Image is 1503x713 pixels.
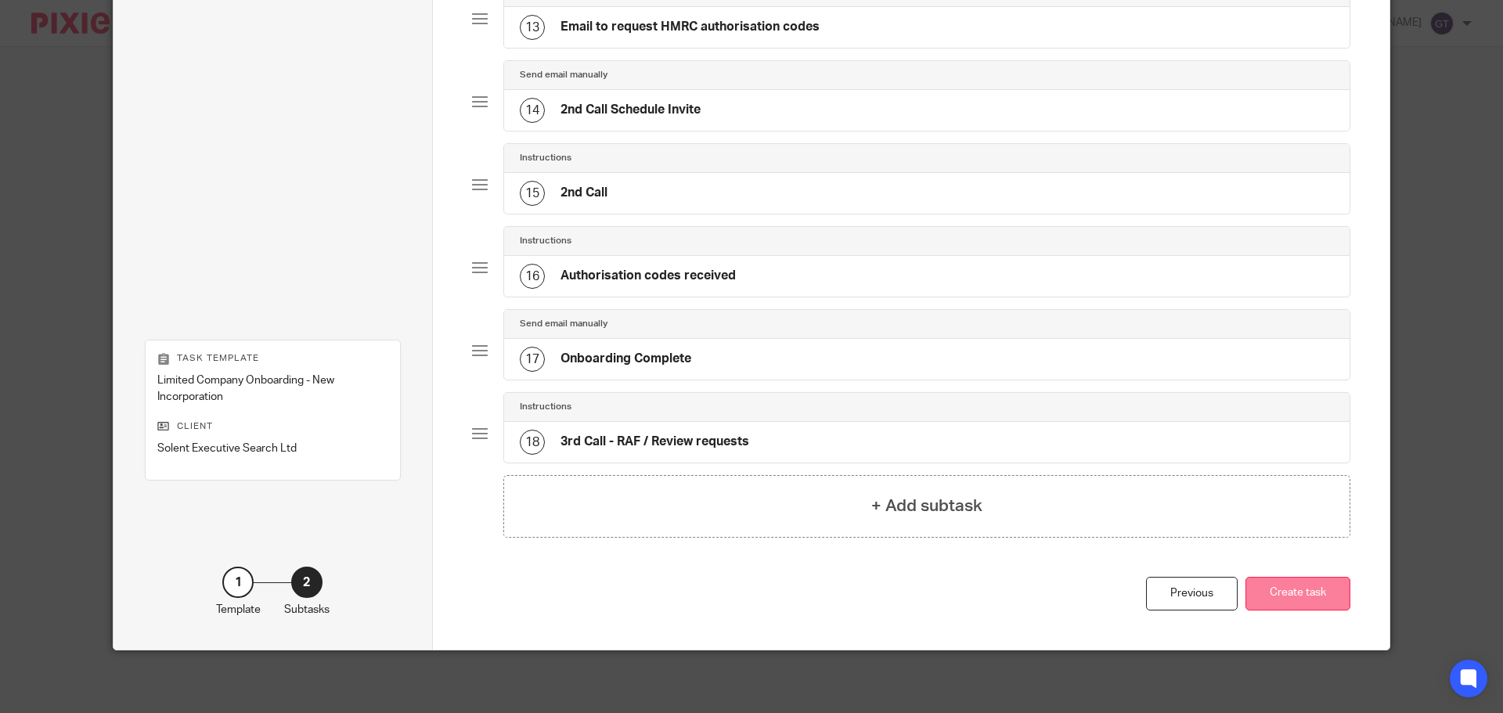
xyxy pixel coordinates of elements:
h4: Instructions [520,235,571,247]
div: 17 [520,347,545,372]
button: Create task [1245,577,1350,610]
div: 14 [520,98,545,123]
h4: Send email manually [520,69,607,81]
div: 1 [222,567,254,598]
p: Limited Company Onboarding - New Incorporation [157,373,388,405]
h4: Email to request HMRC authorisation codes [560,19,820,35]
h4: Authorisation codes received [560,268,736,284]
h4: Instructions [520,152,571,164]
h4: Send email manually [520,318,607,330]
h4: 2nd Call [560,185,607,201]
p: Task template [157,352,388,365]
p: Template [216,602,261,618]
h4: 3rd Call - RAF / Review requests [560,434,749,450]
div: 18 [520,430,545,455]
div: 2 [291,567,323,598]
h4: 2nd Call Schedule Invite [560,102,701,118]
div: 15 [520,181,545,206]
h4: Instructions [520,401,571,413]
p: Solent Executive Search Ltd [157,441,388,456]
p: Subtasks [284,602,330,618]
div: Previous [1146,577,1238,610]
h4: Onboarding Complete [560,351,691,367]
div: 13 [520,15,545,40]
h4: + Add subtask [871,494,982,518]
p: Client [157,420,388,433]
div: 16 [520,264,545,289]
